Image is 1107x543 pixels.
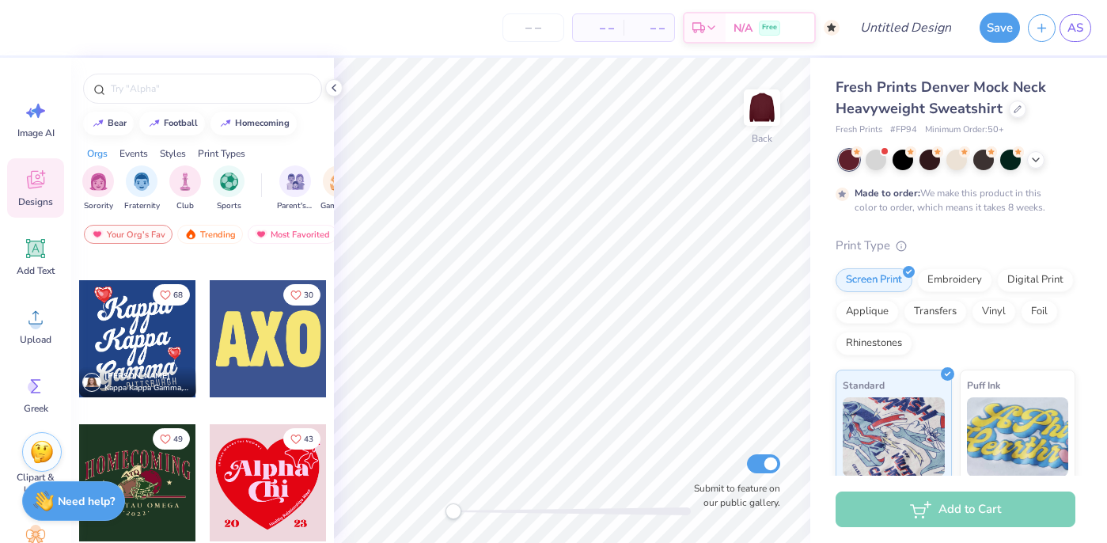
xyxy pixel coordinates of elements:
[633,20,665,36] span: – –
[855,186,1049,215] div: We make this product in this color to order, which means it takes 8 weeks.
[104,382,190,394] span: Kappa Kappa Gamma, [GEOGRAPHIC_DATA]
[836,268,912,292] div: Screen Print
[890,123,917,137] span: # FP94
[967,377,1000,393] span: Puff Ink
[320,200,357,212] span: Game Day
[173,291,183,299] span: 68
[58,494,115,509] strong: Need help?
[184,229,197,240] img: trending.gif
[220,173,238,191] img: Sports Image
[277,200,313,212] span: Parent's Weekend
[169,165,201,212] button: filter button
[153,284,190,306] button: Like
[217,200,241,212] span: Sports
[20,333,51,346] span: Upload
[148,119,161,128] img: trend_line.gif
[980,13,1020,43] button: Save
[24,402,48,415] span: Greek
[582,20,614,36] span: – –
[283,428,320,450] button: Like
[124,200,160,212] span: Fraternity
[997,268,1074,292] div: Digital Print
[176,173,194,191] img: Club Image
[133,173,150,191] img: Fraternity Image
[108,119,127,127] div: bear
[83,112,134,135] button: bear
[320,165,357,212] button: filter button
[17,264,55,277] span: Add Text
[904,300,967,324] div: Transfers
[164,119,198,127] div: football
[153,428,190,450] button: Like
[836,237,1075,255] div: Print Type
[320,165,357,212] div: filter for Game Day
[104,370,170,382] span: [PERSON_NAME]
[1021,300,1058,324] div: Foil
[235,119,290,127] div: homecoming
[972,300,1016,324] div: Vinyl
[502,13,564,42] input: – –
[210,112,297,135] button: homecoming
[169,165,201,212] div: filter for Club
[124,165,160,212] button: filter button
[213,165,245,212] button: filter button
[17,127,55,139] span: Image AI
[286,173,305,191] img: Parent's Weekend Image
[283,284,320,306] button: Like
[304,291,313,299] span: 30
[248,225,337,244] div: Most Favorited
[762,22,777,33] span: Free
[213,165,245,212] div: filter for Sports
[836,78,1046,118] span: Fresh Prints Denver Mock Neck Heavyweight Sweatshirt
[855,187,920,199] strong: Made to order:
[160,146,186,161] div: Styles
[173,435,183,443] span: 49
[198,146,245,161] div: Print Types
[843,397,945,477] img: Standard
[84,200,113,212] span: Sorority
[746,92,778,123] img: Back
[139,112,205,135] button: football
[9,471,62,496] span: Clipart & logos
[119,146,148,161] div: Events
[18,196,53,208] span: Designs
[255,229,267,240] img: most_fav.gif
[836,300,899,324] div: Applique
[967,397,1069,477] img: Puff Ink
[836,332,912,355] div: Rhinestones
[1060,14,1091,42] a: AS
[176,200,194,212] span: Club
[82,165,114,212] button: filter button
[836,123,882,137] span: Fresh Prints
[843,377,885,393] span: Standard
[917,268,992,292] div: Embroidery
[685,481,780,510] label: Submit to feature on our public gallery.
[277,165,313,212] button: filter button
[734,20,753,36] span: N/A
[92,119,104,128] img: trend_line.gif
[847,12,964,44] input: Untitled Design
[124,165,160,212] div: filter for Fraternity
[304,435,313,443] span: 43
[82,165,114,212] div: filter for Sorority
[445,503,461,519] div: Accessibility label
[277,165,313,212] div: filter for Parent's Weekend
[330,173,348,191] img: Game Day Image
[91,229,104,240] img: most_fav.gif
[89,173,108,191] img: Sorority Image
[752,131,772,146] div: Back
[109,81,312,97] input: Try "Alpha"
[177,225,243,244] div: Trending
[1067,19,1083,37] span: AS
[219,119,232,128] img: trend_line.gif
[87,146,108,161] div: Orgs
[925,123,1004,137] span: Minimum Order: 50 +
[84,225,172,244] div: Your Org's Fav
